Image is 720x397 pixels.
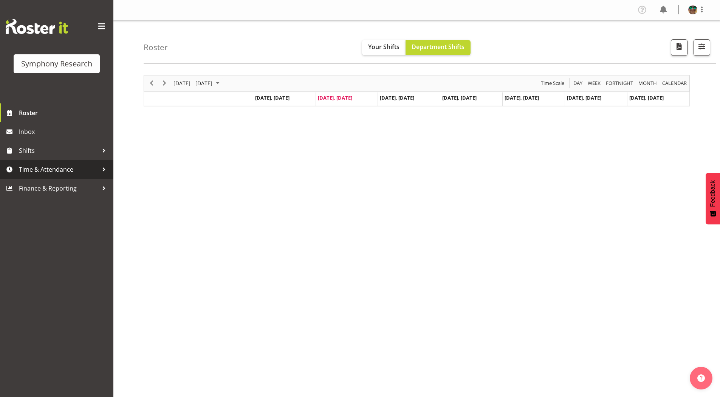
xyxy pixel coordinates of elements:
[19,183,98,194] span: Finance & Reporting
[706,173,720,224] button: Feedback - Show survey
[362,40,406,55] button: Your Shifts
[709,180,716,207] span: Feedback
[6,19,68,34] img: Rosterit website logo
[19,145,98,156] span: Shifts
[688,5,697,14] img: said-a-husainf550afc858a57597b0cc8f557ce64376.png
[697,374,705,382] img: help-xxl-2.png
[19,126,110,137] span: Inbox
[694,39,710,56] button: Filter Shifts
[19,107,110,118] span: Roster
[406,40,471,55] button: Department Shifts
[21,58,92,69] div: Symphony Research
[19,164,98,175] span: Time & Attendance
[412,43,465,51] span: Department Shifts
[144,43,168,52] h4: Roster
[368,43,399,51] span: Your Shifts
[671,39,687,56] button: Download a PDF of the roster according to the set date range.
